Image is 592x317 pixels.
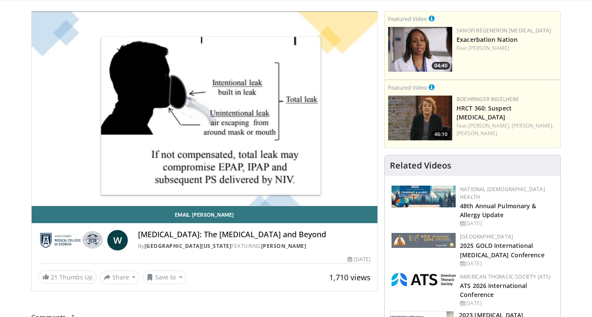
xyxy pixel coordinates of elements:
a: 48th Annual Pulmonary & Allergy Update [460,202,536,219]
div: [DATE] [460,260,554,268]
div: Feat. [457,44,557,52]
a: [PERSON_NAME] [457,130,497,137]
div: [DATE] [460,220,554,227]
a: Boehringer Ingelheim [457,96,518,103]
img: b90f5d12-84c1-472e-b843-5cad6c7ef911.jpg.150x105_q85_autocrop_double_scale_upscale_version-0.2.jpg [392,186,456,207]
div: [DATE] [460,300,554,307]
a: HRCT 360: Suspect [MEDICAL_DATA] [457,104,512,121]
a: 21 Thumbs Up [38,270,97,284]
a: ATS 2026 International Conference [460,282,527,299]
a: [GEOGRAPHIC_DATA][US_STATE] [144,242,232,250]
img: 31f0e357-1e8b-4c70-9a73-47d0d0a8b17d.png.150x105_q85_autocrop_double_scale_upscale_version-0.2.jpg [392,273,456,286]
img: 29f03053-4637-48fc-b8d3-cde88653f0ec.jpeg.150x105_q85_autocrop_double_scale_upscale_version-0.2.jpg [392,233,456,248]
h4: Related Videos [390,160,451,171]
small: Featured Video [388,84,427,91]
div: By FEATURING [138,242,371,250]
div: [DATE] [348,256,371,263]
a: W [107,230,128,250]
video-js: Video Player [32,12,378,206]
a: [PERSON_NAME], [468,122,510,129]
a: [GEOGRAPHIC_DATA] [460,233,513,240]
img: Medical College of Georgia - Augusta University [38,230,104,250]
a: 46:10 [388,96,452,140]
div: Feat. [457,122,557,137]
a: National [DEMOGRAPHIC_DATA] Health [460,186,545,201]
a: Sanofi Regeneron [MEDICAL_DATA] [457,27,551,34]
h4: [MEDICAL_DATA]: The [MEDICAL_DATA] and Beyond [138,230,371,239]
a: [PERSON_NAME] [468,44,509,52]
a: 04:40 [388,27,452,72]
small: Featured Video [388,15,427,23]
a: 2025 GOLD International [MEDICAL_DATA] Conference [460,241,545,259]
a: American Thoracic Society (ATS) [460,273,551,280]
button: Share [100,270,140,284]
span: 04:40 [432,62,450,70]
a: [PERSON_NAME] [261,242,306,250]
a: Email [PERSON_NAME] [32,206,378,223]
button: Save to [143,270,186,284]
span: 21 [51,273,58,281]
img: 8340d56b-4f12-40ce-8f6a-f3da72802623.png.150x105_q85_crop-smart_upscale.png [388,96,452,140]
a: [PERSON_NAME], [512,122,554,129]
span: 46:10 [432,131,450,138]
img: f92dcc08-e7a7-4add-ad35-5d3cf068263e.png.150x105_q85_crop-smart_upscale.png [388,27,452,72]
a: Exacerbation Nation [457,35,518,44]
span: 1,710 views [329,272,371,282]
